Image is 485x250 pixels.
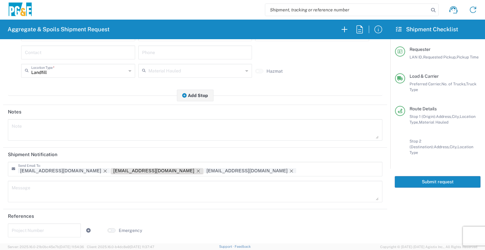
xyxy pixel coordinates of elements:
[436,114,452,119] span: Address,
[219,245,235,248] a: Support
[419,120,448,125] span: Material Hauled
[8,26,110,33] h2: Aggregate & Spoils Shipment Request
[177,89,213,101] button: Add Stop
[396,26,458,33] h2: Shipment Checklist
[265,4,429,16] input: Shipment, tracking or reference number
[207,168,288,174] div: GCSpoilsTruckRequest@pge.com
[410,47,430,52] span: Requester
[87,245,154,249] span: Client: 2025.16.0-b4dc8a9
[59,245,84,249] span: [DATE] 11:54:36
[195,168,201,174] delete-icon: Remove tag
[441,82,466,86] span: No. of Trucks,
[235,245,251,248] a: Feedback
[450,144,458,149] span: City,
[410,55,423,59] span: LAN ID,
[452,114,460,119] span: City,
[113,168,201,174] div: L1WB@pge.com
[410,74,439,79] span: Load & Carrier
[410,114,436,119] span: Stop 1 (Origin):
[266,68,283,74] label: Hazmat
[101,168,108,174] delete-icon: Remove tag
[20,168,108,174] div: skkj@pge.com
[130,245,154,249] span: [DATE] 11:37:47
[8,109,21,115] h2: Notes
[410,139,434,149] span: Stop 2 (Destination):
[423,55,457,59] span: Requested Pickup,
[288,168,294,174] delete-icon: Remove tag
[84,226,93,235] a: Add Reference
[410,82,441,86] span: Preferred Carrier,
[380,244,477,250] span: Copyright © [DATE]-[DATE] Agistix Inc., All Rights Reserved
[8,245,84,249] span: Server: 2025.16.0-21b0bc45e7b
[20,168,101,174] div: skkj@pge.com
[457,55,479,59] span: Pickup Time
[395,176,481,188] button: Submit request
[410,106,437,111] span: Route Details
[207,168,294,174] div: GCSpoilsTruckRequest@pge.com
[8,3,33,17] img: pge
[119,228,142,233] label: Emergency
[8,213,34,219] h2: References
[8,151,57,158] h2: Shipment Notification
[434,144,450,149] span: Address,
[113,168,195,174] div: L1WB@pge.com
